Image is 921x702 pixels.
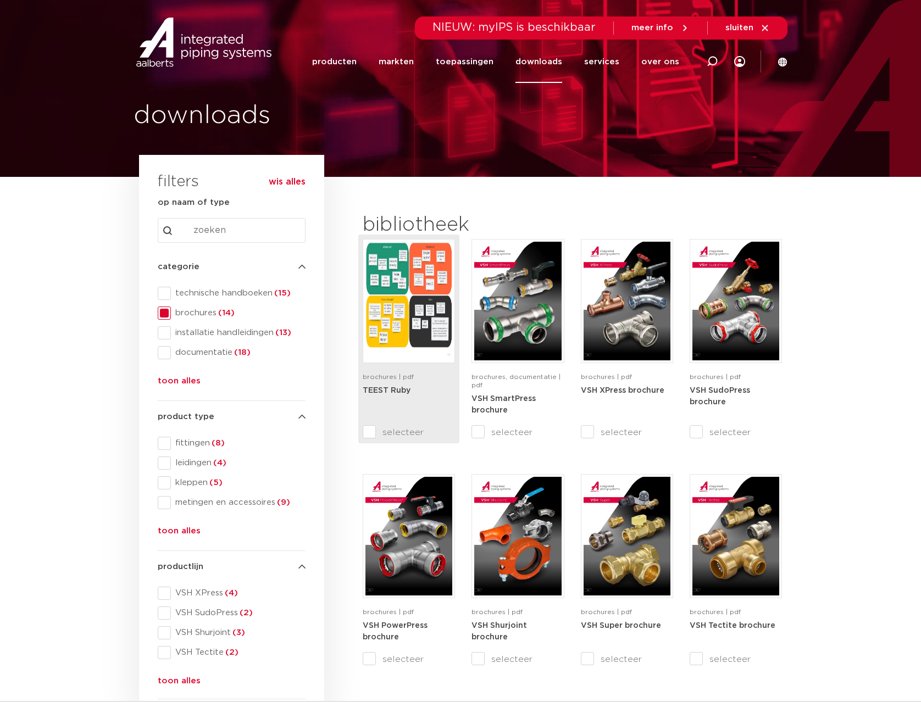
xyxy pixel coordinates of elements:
[158,496,306,509] div: metingen en accessoires(9)
[171,327,306,338] span: installatie handleidingen
[312,41,357,83] a: producten
[641,41,679,83] a: over ons
[274,328,291,337] span: (13)
[631,24,673,32] span: meer info
[690,621,775,629] a: VSH Tectite brochure
[212,459,226,467] span: (4)
[581,426,673,439] label: selecteer
[158,646,306,659] div: VSH Tectite(2)
[690,374,741,380] span: brochures | pdf
[690,386,750,406] a: VSH SudoPress brochure
[365,477,452,595] img: VSH-PowerPress_A4Brochure-5008993-2022_2.0_NL-pdf.jpg
[158,525,201,542] button: toon alles
[158,260,306,274] h4: categorie
[725,24,753,32] span: sluiten
[584,477,670,595] img: VSH-Super-A4Brochure-5007266-2021_1.0_NL-pdf.jpg
[158,456,306,470] div: leidingen(4)
[474,477,561,595] img: VSH-Shurjoint_A4Brochure-5008696-2021_1.0_NL-1-pdf.jpg
[363,387,410,394] strong: TEEST Ruby
[158,326,306,339] div: installatie handleidingen(13)
[363,374,414,380] span: brochures | pdf
[158,169,199,196] h3: filters
[171,627,306,638] span: VSH Shurjoint
[171,347,306,358] span: documentatie
[471,609,523,615] span: brochures | pdf
[158,476,306,489] div: kleppen(5)
[692,242,779,360] img: VSH-SudoPress_A4Brochure-5007222-2021_1.0_NL-1-pdf.jpg
[581,386,664,394] a: VSH XPress brochure
[363,609,414,615] span: brochures | pdf
[363,212,558,238] h2: bibliotheek
[158,307,306,320] div: brochures(14)
[581,653,673,666] label: selecteer
[232,348,251,356] span: (18)
[363,621,428,642] a: VSH PowerPress brochure
[210,439,225,447] span: (8)
[171,288,306,299] span: technische handboeken
[158,587,306,600] div: VSH XPress(4)
[312,41,679,83] nav: Menu
[171,458,306,469] span: leidingen
[223,589,238,597] span: (4)
[158,346,306,359] div: documentatie(18)
[581,621,661,629] a: VSH Super brochure
[269,176,306,187] button: wis alles
[171,308,306,319] span: brochures
[363,653,455,666] label: selecteer
[158,410,306,424] h4: product type
[515,41,562,83] a: downloads
[158,287,306,300] div: technische handboeken(15)
[238,609,253,617] span: (2)
[158,560,306,573] h4: productlijn
[224,648,238,656] span: (2)
[379,41,414,83] a: markten
[432,22,596,33] span: NIEUW: myIPS is beschikbaar
[584,242,670,360] img: VSH-XPress_A4Brochure-5007145-2021_1.0_NL-1-pdf.jpg
[275,498,290,506] span: (9)
[158,375,201,392] button: toon alles
[171,608,306,619] span: VSH SudoPress
[690,653,782,666] label: selecteer
[581,609,632,615] span: brochures | pdf
[581,374,632,380] span: brochures | pdf
[690,387,750,406] strong: VSH SudoPress brochure
[171,497,306,508] span: metingen en accessoires
[171,588,306,599] span: VSH XPress
[134,98,455,133] h1: downloads
[171,477,306,488] span: kleppen
[171,438,306,449] span: fittingen
[471,426,564,439] label: selecteer
[158,626,306,639] div: VSH Shurjoint(3)
[471,374,561,388] span: brochures, documentatie | pdf
[690,609,741,615] span: brochures | pdf
[158,675,201,692] button: toon alles
[217,309,235,317] span: (14)
[158,437,306,450] div: fittingen(8)
[158,606,306,620] div: VSH SudoPress(2)
[725,23,770,33] a: sluiten
[690,426,782,439] label: selecteer
[436,41,493,83] a: toepassingen
[474,242,561,360] img: VSH-SmartPress_A4Brochure-5008016-2023_2.0_NL-pdf.jpg
[363,386,410,394] a: TEEST Ruby
[365,242,452,360] img: Retro-Sprint-J-pdf.jpg
[231,628,245,637] span: (3)
[208,478,223,487] span: (5)
[171,647,306,658] span: VSH Tectite
[158,198,230,207] strong: op naam of type
[273,289,291,297] span: (15)
[584,41,619,83] a: services
[692,477,779,595] img: VSH-Tectite_A4Brochure_5007420-2021_1.0_NL-1-pdf.jpg
[631,23,690,33] a: meer info
[363,426,455,439] label: selecteer
[581,387,664,394] strong: VSH XPress brochure
[471,394,536,415] a: VSH SmartPress brochure
[471,621,527,642] a: VSH Shurjoint brochure
[471,653,564,666] label: selecteer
